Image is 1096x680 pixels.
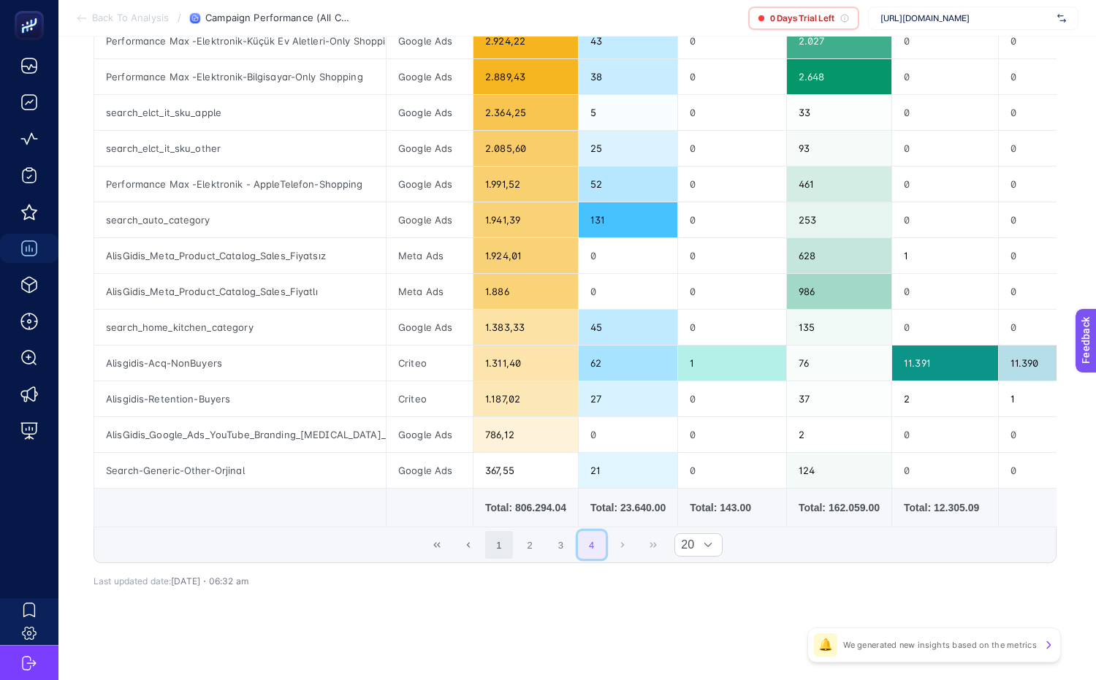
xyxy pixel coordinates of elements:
[473,238,578,273] div: 1.924,01
[473,274,578,309] div: 1.886
[892,95,998,130] div: 0
[787,310,891,345] div: 135
[892,202,998,237] div: 0
[675,534,694,556] span: Rows per page
[94,23,386,58] div: Performance Max -Elektronik-Küçük Ev Aletleri-Only Shopping
[579,310,677,345] div: 45
[579,417,677,452] div: 0
[579,345,677,381] div: 62
[678,167,786,202] div: 0
[473,167,578,202] div: 1.991,52
[678,417,786,452] div: 0
[678,95,786,130] div: 0
[9,4,56,16] span: Feedback
[387,274,473,309] div: Meta Ads
[387,310,473,345] div: Google Ads
[579,131,677,166] div: 25
[387,202,473,237] div: Google Ads
[578,531,606,559] button: 4
[387,238,473,273] div: Meta Ads
[387,131,473,166] div: Google Ads
[387,59,473,94] div: Google Ads
[94,453,386,488] div: Search-Generic-Other-Orjinal
[473,23,578,58] div: 2.924,22
[892,59,998,94] div: 0
[387,381,473,416] div: Criteo
[547,531,575,559] button: 3
[787,131,891,166] div: 93
[94,417,386,452] div: AlisGidis_Google_Ads_YouTube_Branding_[MEDICAL_DATA]_Firsatlari_InStream
[770,12,834,24] span: 0 Days Trial Left
[787,238,891,273] div: 628
[94,576,171,587] span: Last updated date:
[473,131,578,166] div: 2.085,60
[787,59,891,94] div: 2.648
[205,12,351,24] span: Campaign Performance (All Channel)
[579,95,677,130] div: 5
[454,531,482,559] button: Previous Page
[94,167,386,202] div: Performance Max -Elektronik - AppleTelefon-Shopping
[94,238,386,273] div: AlisGidis_Meta_Product_Catalog_Sales_Fiyatsız
[94,131,386,166] div: search_elct_it_sku_other
[678,238,786,273] div: 0
[787,345,891,381] div: 76
[387,23,473,58] div: Google Ads
[473,202,578,237] div: 1.941,39
[387,95,473,130] div: Google Ads
[892,167,998,202] div: 0
[92,12,169,24] span: Back To Analysis
[579,59,677,94] div: 38
[787,274,891,309] div: 986
[843,639,1037,651] p: We generated new insights based on the metrics
[579,274,677,309] div: 0
[787,417,891,452] div: 2
[787,23,891,58] div: 2.027
[473,345,578,381] div: 1.311,40
[904,500,986,515] div: Total: 12.305.09
[678,345,786,381] div: 1
[787,167,891,202] div: 461
[94,381,386,416] div: Alisgidis-Retention-Buyers
[94,59,386,94] div: Performance Max -Elektronik-Bilgisayar-Only Shopping
[678,59,786,94] div: 0
[787,453,891,488] div: 124
[590,500,666,515] div: Total: 23.640.00
[473,381,578,416] div: 1.187,02
[579,238,677,273] div: 0
[579,453,677,488] div: 21
[799,500,880,515] div: Total: 162.059.00
[892,310,998,345] div: 0
[94,345,386,381] div: Alisgidis-Acq-NonBuyers
[892,417,998,452] div: 0
[473,95,578,130] div: 2.364,25
[387,345,473,381] div: Criteo
[473,310,578,345] div: 1.383,33
[94,202,386,237] div: search_auto_category
[485,531,513,559] button: 1
[579,202,677,237] div: 131
[387,417,473,452] div: Google Ads
[387,167,473,202] div: Google Ads
[892,345,998,381] div: 11.391
[579,167,677,202] div: 52
[892,453,998,488] div: 0
[678,453,786,488] div: 0
[171,576,248,587] span: [DATE]・06:32 am
[516,531,544,559] button: 2
[485,500,566,515] div: Total: 806.294.04
[814,633,837,657] div: 🔔
[678,23,786,58] div: 0
[94,310,386,345] div: search_home_kitchen_category
[690,500,775,515] div: Total: 143.00
[787,381,891,416] div: 37
[892,381,998,416] div: 2
[880,12,1051,24] span: [URL][DOMAIN_NAME]
[94,274,386,309] div: AlisGidis_Meta_Product_Catalog_Sales_Fiyatlı
[678,381,786,416] div: 0
[579,381,677,416] div: 27
[1057,11,1066,26] img: svg%3e
[387,453,473,488] div: Google Ads
[892,131,998,166] div: 0
[678,310,786,345] div: 0
[892,274,998,309] div: 0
